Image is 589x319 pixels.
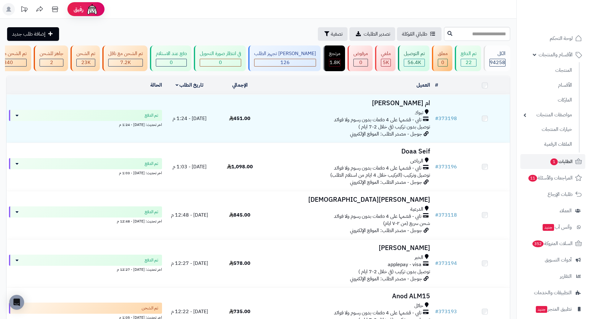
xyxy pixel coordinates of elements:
div: اخر تحديث: [DATE] - 1:03 م [9,169,162,176]
h3: [PERSON_NAME] [267,244,430,252]
a: جاهز للشحن 2 [32,45,69,71]
a: دفع عند الاستلام 0 [149,45,193,71]
button: تصفية [318,27,348,41]
a: التطبيقات والخدمات [520,285,585,300]
span: رفيق [74,6,83,13]
span: تابي - قسّمها على 4 دفعات بدون رسوم ولا فوائد [334,309,421,317]
span: 0 [359,59,362,66]
div: 22 [461,59,476,66]
a: المراجعات والأسئلة11 [520,170,585,185]
span: توصيل وتركيب (التركيب خلال 4 ايام من استلام الطلب) [330,171,430,179]
span: 1 [550,158,558,165]
span: تبوك [415,109,423,116]
a: #373194 [435,260,457,267]
span: جديد [536,306,547,313]
h3: Doaa Seif [267,148,430,155]
span: 578.00 [229,260,250,267]
a: مرتجع 1.8K [322,45,346,71]
span: طلباتي المُوكلة [402,30,427,38]
span: تم الدفع [145,112,158,119]
div: تم الشحن مع ناقل [108,50,143,57]
span: حائل [414,302,423,309]
span: توصيل بدون تركيب (في خلال 2-7 ايام ) [358,268,430,275]
span: إضافة طلب جديد [12,30,45,38]
div: ملغي [381,50,391,57]
a: تم الشحن مع ناقل 7.2K [101,45,149,71]
span: المراجعات والأسئلة [528,174,573,182]
a: مواصفات المنتجات [520,108,575,122]
a: لوحة التحكم [520,31,585,46]
span: التطبيقات والخدمات [534,288,572,297]
span: السلات المتروكة [532,239,573,248]
span: 7.2K [120,59,131,66]
span: تابي - قسّمها على 4 دفعات بدون رسوم ولا فوائد [334,165,421,172]
span: 0 [170,59,173,66]
a: تصدير الطلبات [349,27,395,41]
span: الخبر [415,254,423,261]
span: [DATE] - 12:48 م [171,211,208,219]
div: اخر تحديث: [DATE] - 1:24 م [9,121,162,127]
a: ملغي 5K [374,45,397,71]
a: #373196 [435,163,457,170]
a: التقارير [520,269,585,284]
div: اخر تحديث: [DATE] - 12:27 م [9,266,162,272]
span: التقارير [560,272,572,281]
div: 2 [40,59,63,66]
a: تاريخ الطلب [176,81,204,89]
div: 0 [438,59,447,66]
div: جاهز للشحن [40,50,63,57]
span: # [435,115,438,122]
a: الملفات الرقمية [520,138,575,151]
img: logo-2.png [547,17,583,30]
span: تصفية [331,30,343,38]
div: 0 [156,59,186,66]
span: 735.00 [229,308,250,315]
span: 126 [280,59,290,66]
div: تم الشحن [76,50,95,57]
a: الطلبات1 [520,154,585,169]
div: دفع عند الاستلام [156,50,187,57]
span: تم الشحن [142,305,158,311]
span: 5K [383,59,389,66]
span: تابي - قسّمها على 4 دفعات بدون رسوم ولا فوائد [334,116,421,123]
span: تابي - قسّمها على 4 دفعات بدون رسوم ولا فوائد [334,213,421,220]
span: وآتس آب [542,223,572,231]
div: تم التوصيل [404,50,425,57]
span: [DATE] - 12:22 م [171,308,208,315]
span: الرياض [410,157,423,165]
a: #373198 [435,115,457,122]
span: 340 [4,59,13,66]
div: 1806 [329,59,340,66]
span: # [435,163,438,170]
h3: ام [PERSON_NAME] [267,100,430,107]
span: applepay - visa [388,261,421,268]
span: 0 [219,59,222,66]
span: جوجل - مصدر الطلب: الموقع الإلكتروني [350,275,422,282]
span: [DATE] - 1:24 م [173,115,207,122]
a: الحالة [150,81,162,89]
div: 56446 [404,59,425,66]
div: معلق [438,50,448,57]
span: تطبيق المتجر [535,305,572,313]
span: [DATE] - 12:27 م [171,260,208,267]
h3: Anod ALM15 [267,293,430,300]
span: 23K [81,59,91,66]
a: مرفوض 0 [346,45,374,71]
span: تم الدفع [145,257,158,263]
div: تم الدفع [461,50,476,57]
a: المنتجات [520,64,575,77]
a: تم الشحن 23K [69,45,101,71]
div: الكل [489,50,506,57]
span: طلبات الإرجاع [548,190,573,199]
div: 4954 [381,59,391,66]
div: في انتظار صورة التحويل [200,50,241,57]
a: طلبات الإرجاع [520,187,585,202]
a: في انتظار صورة التحويل 0 [193,45,247,71]
span: جديد [543,224,554,231]
span: 11 [528,175,537,182]
span: الدرعية [410,206,423,213]
div: 126 [254,59,316,66]
div: مرتجع [329,50,340,57]
span: لوحة التحكم [550,34,573,43]
a: وآتس آبجديد [520,220,585,235]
